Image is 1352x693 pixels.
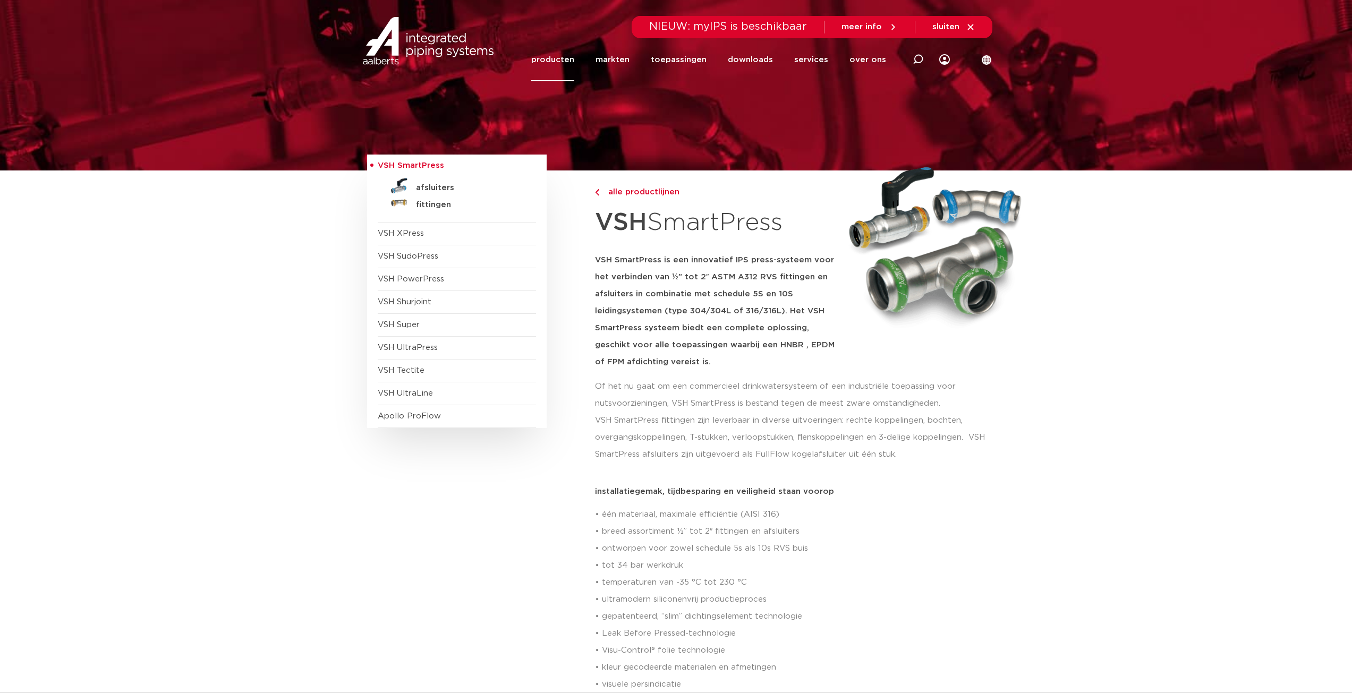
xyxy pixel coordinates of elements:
[651,38,707,81] a: toepassingen
[378,252,438,260] a: VSH SudoPress
[531,38,574,81] a: producten
[649,21,807,32] span: NIEUW: myIPS is beschikbaar
[595,378,985,463] p: Of het nu gaat om een commercieel drinkwatersysteem of een industriële toepassing voor nutsvoorzi...
[378,298,431,306] a: VSH Shurjoint
[531,38,886,81] nav: Menu
[849,38,886,81] a: over ons
[378,412,441,420] a: Apollo ProFlow
[932,22,975,32] a: sluiten
[728,38,773,81] a: downloads
[602,188,679,196] span: alle productlijnen
[378,321,420,329] a: VSH Super
[939,38,950,81] div: my IPS
[416,183,521,193] h5: afsluiters
[378,275,444,283] a: VSH PowerPress
[595,256,835,366] strong: VSH SmartPress is een innovatief IPS press-systeem voor het verbinden van ½” tot 2″ ASTM A312 RVS...
[595,210,647,235] strong: VSH
[378,344,438,352] a: VSH UltraPress
[841,22,898,32] a: meer info
[595,202,835,243] h1: SmartPress
[378,229,424,237] a: VSH XPress
[595,186,835,199] a: alle productlijnen
[595,487,985,495] p: installatiegemak, tijdbesparing en veiligheid staan voorop
[932,23,959,31] span: sluiten
[841,23,882,31] span: meer info
[596,38,630,81] a: markten
[378,194,536,211] a: fittingen
[378,389,433,397] a: VSH UltraLine
[794,38,828,81] a: services
[378,366,424,374] a: VSH Tectite
[378,161,444,169] span: VSH SmartPress
[595,189,599,196] img: chevron-right.svg
[416,200,521,210] h5: fittingen
[378,177,536,194] a: afsluiters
